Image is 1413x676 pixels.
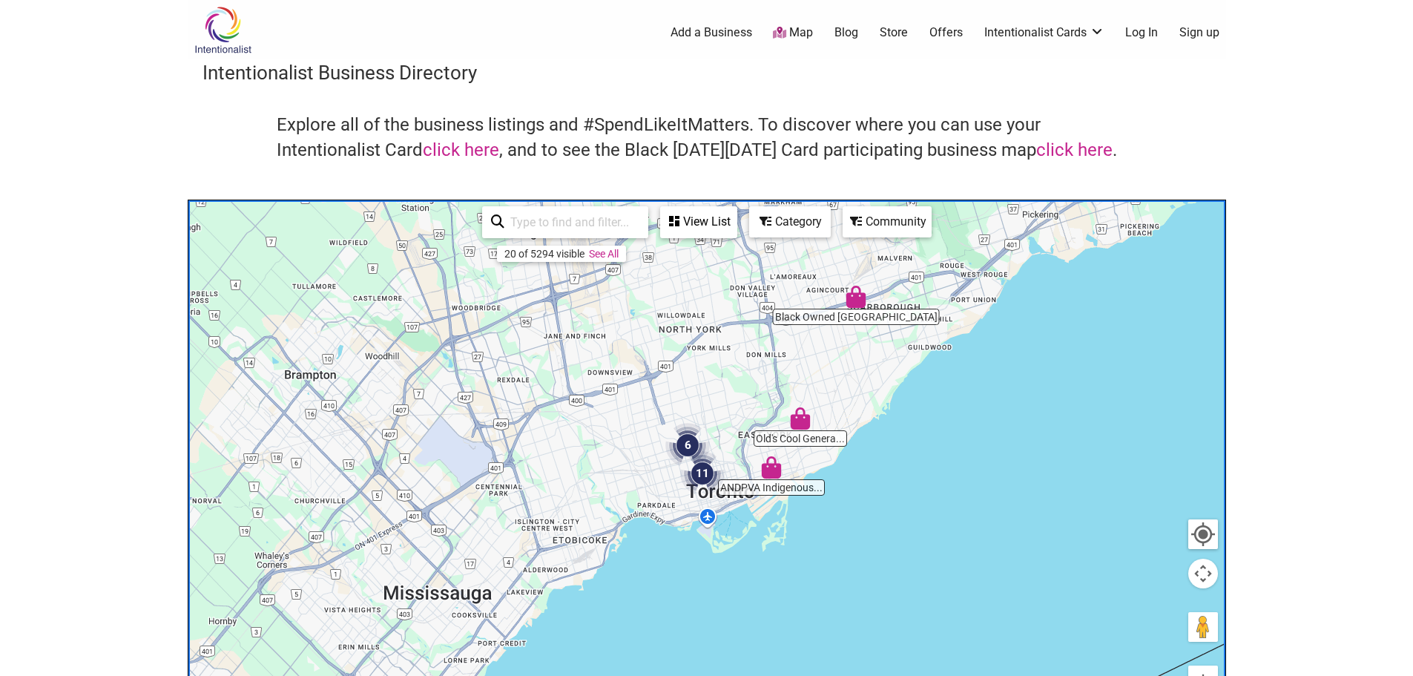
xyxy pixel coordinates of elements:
a: Map [773,24,813,42]
div: 6 [665,423,710,467]
div: 11 [680,451,725,496]
div: Filter by Community [843,206,932,237]
a: Blog [834,24,858,41]
div: ANDPVA Indigenous Art Market [760,456,783,479]
div: See a list of the visible businesses [660,206,737,238]
a: Add a Business [671,24,752,41]
div: Type to search and filter [482,206,648,238]
a: Offers [929,24,963,41]
a: Store [880,24,908,41]
a: Log In [1125,24,1158,41]
a: click here [1036,140,1113,160]
input: Type to find and filter... [504,208,639,237]
img: Intentionalist [188,6,258,54]
div: Category [751,208,829,236]
button: Your Location [1188,519,1218,549]
div: 20 of 5294 visible [504,248,584,260]
a: click here [423,140,499,160]
a: See All [589,248,619,260]
a: Sign up [1179,24,1219,41]
button: Drag Pegman onto the map to open Street View [1188,612,1218,642]
h4: Explore all of the business listings and #SpendLikeItMatters. To discover where you can use your ... [277,113,1137,163]
div: Community [844,208,930,236]
h3: Intentionalist Business Directory [202,59,1211,86]
a: Intentionalist Cards [984,24,1104,41]
div: Black Owned Toronto [845,286,867,308]
button: Map camera controls [1188,559,1218,588]
div: Old's Cool General Store [789,407,811,430]
div: View List [662,208,736,236]
div: Filter by category [749,206,831,237]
